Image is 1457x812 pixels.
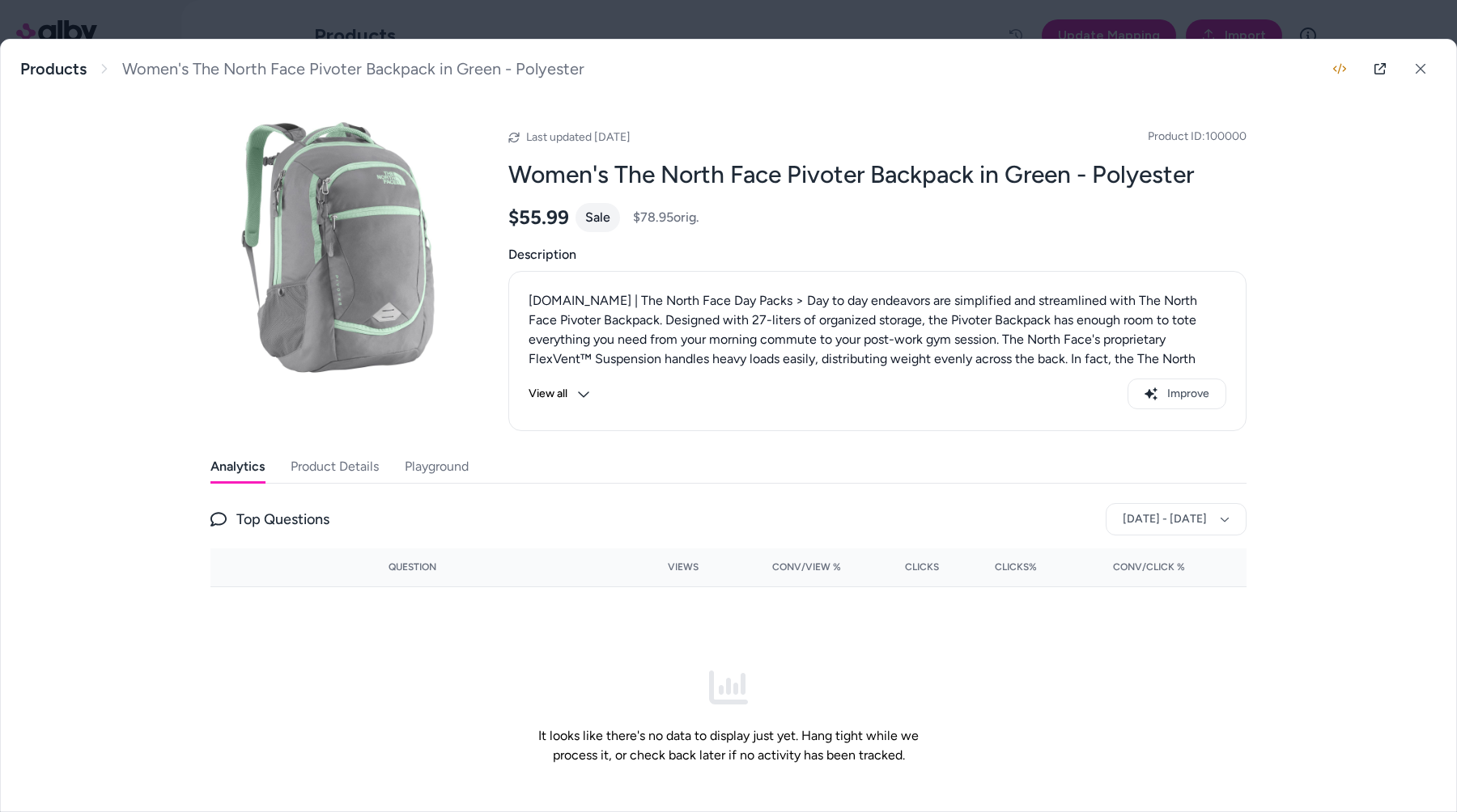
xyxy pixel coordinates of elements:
[724,554,842,580] button: Conv/View %
[291,450,379,483] button: Product Details
[20,59,87,79] a: Products
[995,560,1037,573] span: Clicks%
[1113,560,1185,573] span: Conv/Click %
[210,450,265,483] button: Analytics
[508,205,569,230] span: $55.99
[633,208,699,227] span: $78.95 orig.
[508,159,1247,190] h2: Women's The North Face Pivoter Backpack in Green - Polyester
[389,554,436,580] button: Question
[576,203,620,232] div: Sale
[526,130,631,144] span: Last updated [DATE]
[1106,503,1247,535] button: [DATE] - [DATE]
[529,291,1226,485] p: [DOMAIN_NAME] | The North Face Day Packs > Day to day endeavors are simplified and streamlined wi...
[772,560,841,573] span: Conv/View %
[405,450,469,483] button: Playground
[965,554,1037,580] button: Clicks%
[905,560,939,573] span: Clicks
[122,59,584,79] span: Women's The North Face Pivoter Backpack in Green - Polyester
[508,245,1247,264] span: Description
[20,59,584,79] nav: breadcrumb
[389,560,436,573] span: Question
[1063,554,1185,580] button: Conv/Click %
[210,117,469,376] img: the-north-face-pivoter-backpack-women-s-.jpg
[529,379,590,409] button: View all
[236,508,329,531] span: Top Questions
[627,554,699,580] button: Views
[867,554,939,580] button: Clicks
[668,560,699,573] span: Views
[1148,129,1247,145] span: Product ID: 100000
[1128,379,1226,409] button: Improve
